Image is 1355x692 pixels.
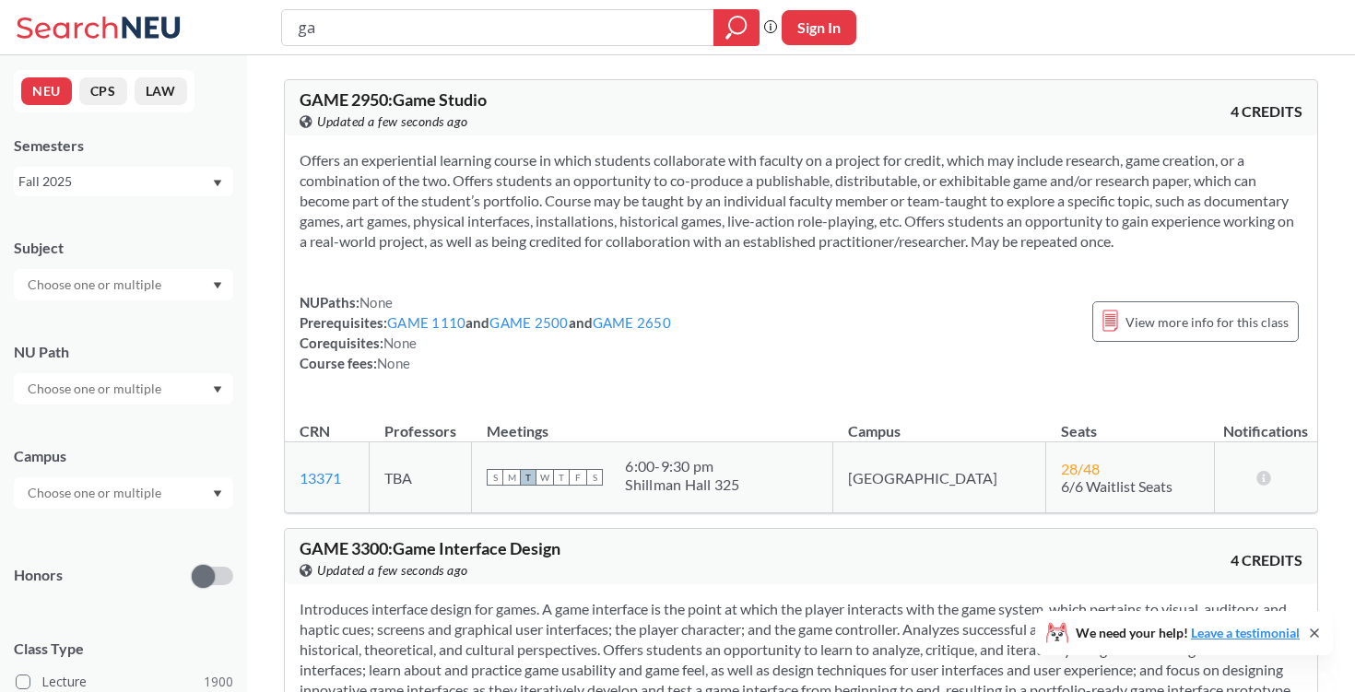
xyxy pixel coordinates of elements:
button: CPS [79,77,127,105]
section: Offers an experiential learning course in which students collaborate with faculty on a project fo... [300,150,1302,252]
th: Campus [833,403,1046,442]
div: Campus [14,446,233,466]
span: F [570,469,586,486]
div: CRN [300,421,330,441]
a: GAME 2650 [593,314,671,331]
span: None [359,294,393,311]
button: NEU [21,77,72,105]
th: Seats [1046,403,1214,442]
th: Meetings [472,403,833,442]
input: Choose one or multiple [18,274,173,296]
a: GAME 2500 [489,314,568,331]
input: Choose one or multiple [18,378,173,400]
svg: magnifying glass [725,15,748,41]
div: Semesters [14,135,233,156]
div: Fall 2025 [18,171,211,192]
input: Choose one or multiple [18,482,173,504]
span: 4 CREDITS [1231,550,1302,570]
span: T [520,469,536,486]
input: Class, professor, course number, "phrase" [296,12,701,43]
span: We need your help! [1076,627,1300,639]
svg: Dropdown arrow [213,386,222,393]
span: S [586,469,603,486]
span: S [487,469,503,486]
div: Fall 2025Dropdown arrow [14,167,233,196]
span: Class Type [14,639,233,659]
span: 6/6 Waitlist Seats [1061,477,1172,495]
td: [GEOGRAPHIC_DATA] [833,442,1046,513]
span: GAME 3300 : Game Interface Design [300,538,560,558]
div: Subject [14,238,233,258]
div: NU Path [14,342,233,362]
button: LAW [135,77,187,105]
div: Dropdown arrow [14,269,233,300]
div: Shillman Hall 325 [625,475,739,494]
th: Notifications [1214,403,1317,442]
a: GAME 1110 [387,314,465,331]
span: Updated a few seconds ago [317,560,468,581]
div: Dropdown arrow [14,373,233,405]
div: 6:00 - 9:30 pm [625,457,739,475]
span: 28 / 48 [1061,460,1100,477]
svg: Dropdown arrow [213,180,222,187]
span: 1900 [204,672,233,692]
span: W [536,469,553,486]
a: 13371 [300,469,341,487]
td: TBA [370,442,472,513]
span: M [503,469,520,486]
p: Honors [14,565,63,586]
span: T [553,469,570,486]
span: GAME 2950 : Game Studio [300,89,487,110]
span: Updated a few seconds ago [317,111,468,132]
svg: Dropdown arrow [213,490,222,498]
span: 4 CREDITS [1231,101,1302,122]
div: Dropdown arrow [14,477,233,509]
button: Sign In [782,10,856,45]
span: None [383,334,417,351]
a: Leave a testimonial [1191,625,1300,640]
div: NUPaths: Prerequisites: and and Corequisites: Course fees: [300,292,671,373]
span: View more info for this class [1125,311,1289,334]
span: None [377,355,410,371]
th: Professors [370,403,472,442]
svg: Dropdown arrow [213,282,222,289]
div: magnifying glass [713,9,760,46]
